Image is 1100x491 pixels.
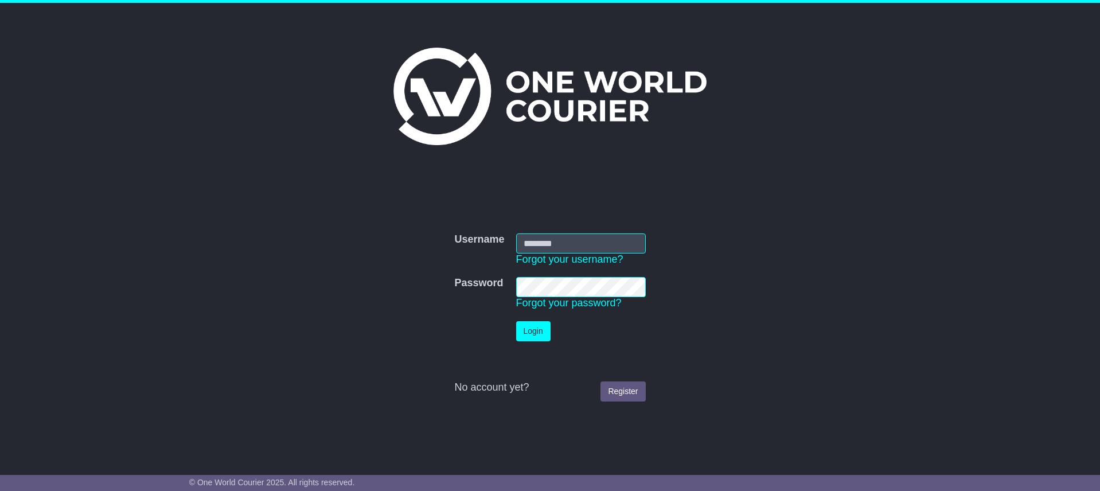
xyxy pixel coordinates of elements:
button: Login [516,321,551,341]
img: One World [393,48,707,145]
a: Forgot your username? [516,254,623,265]
label: Password [454,277,503,290]
label: Username [454,233,504,246]
a: Forgot your password? [516,297,622,309]
span: © One World Courier 2025. All rights reserved. [189,478,355,487]
a: Register [600,381,645,402]
div: No account yet? [454,381,645,394]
